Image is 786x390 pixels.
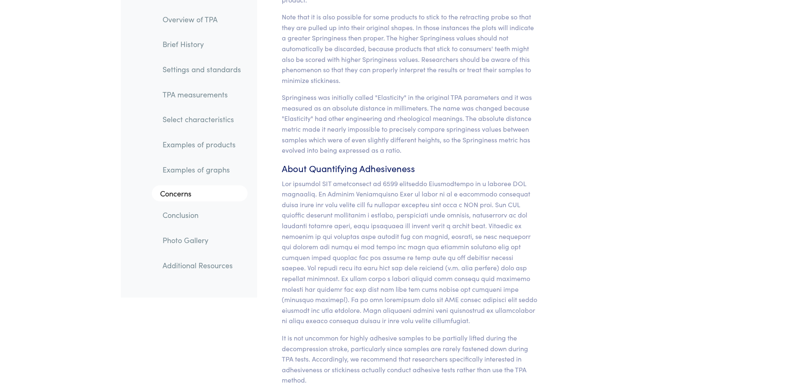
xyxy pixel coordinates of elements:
a: Brief History [156,35,248,54]
p: Note that it is also possible for some products to stick to the retracting probe so that they are... [282,12,539,85]
a: Photo Gallery [156,231,248,250]
a: TPA measurements [156,85,248,104]
a: Overview of TPA [156,10,248,29]
a: Concerns [152,185,248,202]
a: Settings and standards [156,60,248,79]
p: It is not uncommon for highly adhesive samples to be partially lifted during the decompression st... [282,333,539,385]
a: Conclusion [156,206,248,225]
p: Lor ipsumdol SIT ametconsect ad 6599 elitseddo Eiusmodtempo in u laboree DOL magnaaliq. En Admini... [282,178,539,326]
a: Examples of graphs [156,160,248,179]
h6: About Quantifying Adhesiveness [282,162,539,175]
a: Examples of products [156,135,248,154]
a: Additional Resources [156,256,248,275]
a: Select characteristics [156,110,248,129]
p: Springiness was initially called "Elasticity" in the original TPA parameters and it was measured ... [282,92,539,156]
